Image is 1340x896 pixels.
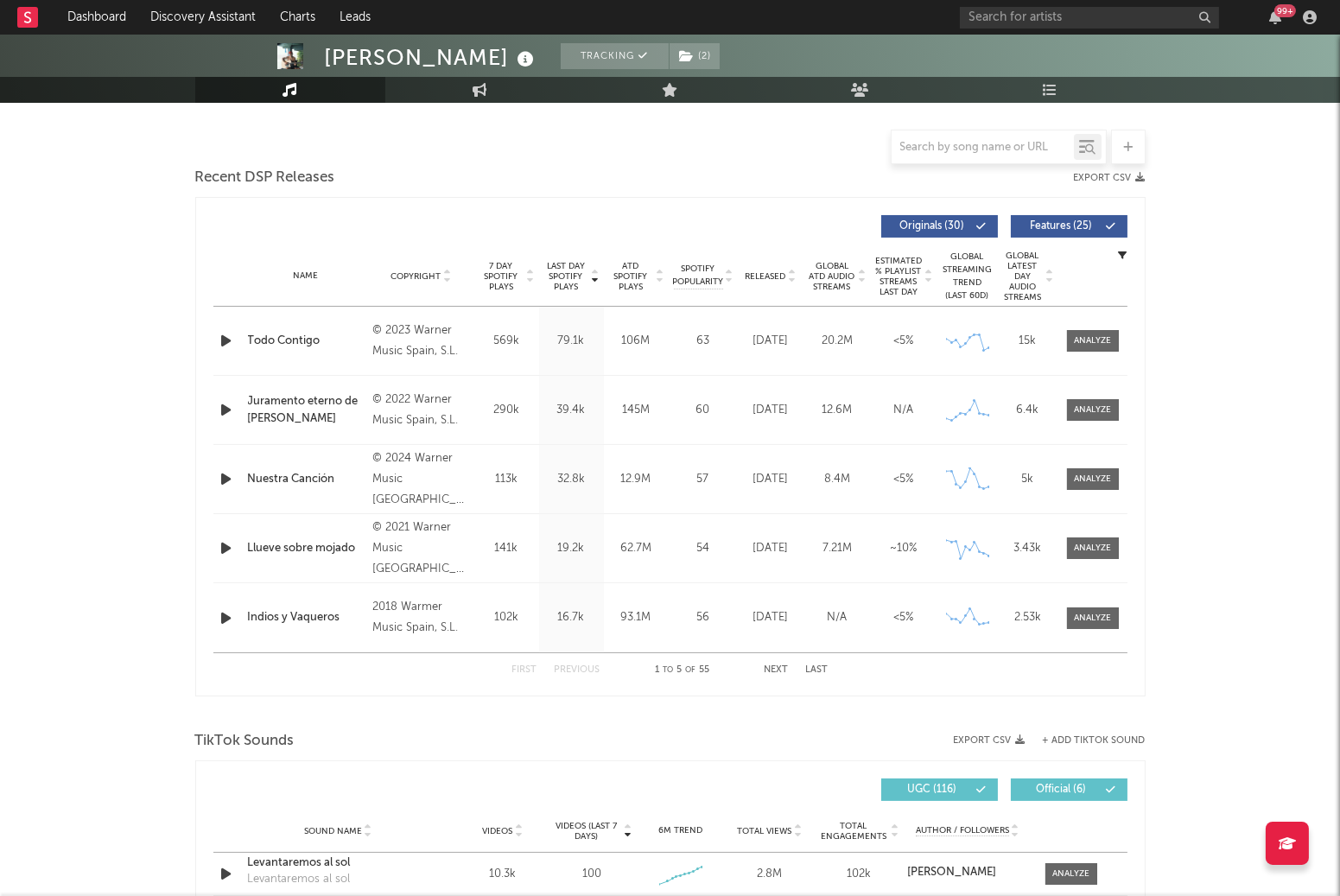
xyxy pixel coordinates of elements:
[248,540,365,557] a: Llueve sobre mojado
[673,333,734,350] div: 63
[1002,540,1054,557] div: 3.43k
[555,665,600,675] button: Previous
[809,333,867,350] div: 20.2M
[248,270,365,283] div: Name
[372,321,469,362] div: © 2023 Warner Music Spain, S.L.
[960,7,1219,29] input: Search for artists
[304,826,362,836] span: Sound Name
[875,471,933,488] div: <5%
[1002,471,1054,488] div: 5k
[907,867,996,878] strong: [PERSON_NAME]
[1002,609,1054,626] div: 2.53k
[881,215,998,238] button: Originals(30)
[809,609,867,626] div: N/A
[818,821,888,842] span: Total Engagements
[248,609,365,626] a: Indios y Vaqueros
[809,471,867,488] div: 8.4M
[372,518,469,580] div: © 2021 Warner Music [GEOGRAPHIC_DATA], S.L.
[479,609,535,626] div: 102k
[479,261,524,292] span: 7 Day Spotify Plays
[551,821,621,842] span: Videos (last 7 days)
[372,448,469,511] div: © 2024 Warner Music [GEOGRAPHIC_DATA], S.L.
[543,471,600,488] div: 32.8k
[892,785,972,795] span: UGC ( 116 )
[635,660,730,681] div: 1 5 55
[1002,251,1044,302] span: Global Latest Day Audio Streams
[483,826,513,836] span: Videos
[543,261,589,292] span: Last Day Spotify Plays
[1274,4,1296,17] div: 99 +
[742,609,800,626] div: [DATE]
[248,333,365,350] a: Todo Contigo
[892,221,972,232] span: Originals ( 30 )
[746,271,786,282] span: Released
[806,665,829,675] button: Last
[248,393,365,427] a: Juramento eterno de [PERSON_NAME]
[809,402,867,419] div: 12.6M
[1026,736,1146,746] button: + Add TikTok Sound
[561,43,669,69] button: Tracking
[608,540,664,557] div: 62.7M
[1022,221,1102,232] span: Features ( 25 )
[248,471,365,488] a: Nuestra Canción
[875,402,933,419] div: N/A
[479,540,535,557] div: 141k
[543,402,600,419] div: 39.4k
[670,43,720,69] button: (2)
[875,256,923,297] span: Estimated % Playlist Streams Last Day
[640,824,721,837] div: 6M Trend
[673,471,734,488] div: 57
[372,597,469,639] div: 2018 Warmer Music Spain, S.L.
[818,866,899,883] div: 102k
[875,540,933,557] div: ~ 10 %
[663,666,673,674] span: to
[391,271,441,282] span: Copyright
[742,402,800,419] div: [DATE]
[942,251,994,302] div: Global Streaming Trend (Last 60D)
[479,471,535,488] div: 113k
[1011,778,1127,801] button: Official(6)
[608,609,664,626] div: 93.1M
[954,735,1026,746] button: Export CSV
[479,402,535,419] div: 290k
[673,609,734,626] div: 56
[1002,402,1054,419] div: 6.4k
[1074,173,1146,183] button: Export CSV
[742,540,800,557] div: [DATE]
[809,261,856,292] span: Global ATD Audio Streams
[1269,10,1281,24] button: 99+
[248,855,429,872] a: Levantaremos al sol
[248,871,351,888] div: Levantaremos al sol
[729,866,810,883] div: 2.8M
[479,333,535,350] div: 569k
[608,333,664,350] div: 106M
[907,867,1027,879] a: [PERSON_NAME]
[892,141,1074,155] input: Search by song name or URL
[195,168,335,188] span: Recent DSP Releases
[1002,333,1054,350] div: 15k
[875,333,933,350] div: <5%
[1022,785,1102,795] span: Official ( 6 )
[372,390,469,431] div: © 2022 Warner Music Spain, S.L.
[881,778,998,801] button: UGC(116)
[685,666,695,674] span: of
[1043,736,1146,746] button: + Add TikTok Sound
[463,866,543,883] div: 10.3k
[1011,215,1127,238] button: Features(25)
[672,263,723,289] span: Spotify Popularity
[608,261,654,292] span: ATD Spotify Plays
[673,540,734,557] div: 54
[742,471,800,488] div: [DATE]
[582,866,601,883] div: 100
[742,333,800,350] div: [DATE]
[325,43,539,72] div: [PERSON_NAME]
[737,826,791,836] span: Total Views
[809,540,867,557] div: 7.21M
[195,731,295,752] span: TikTok Sounds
